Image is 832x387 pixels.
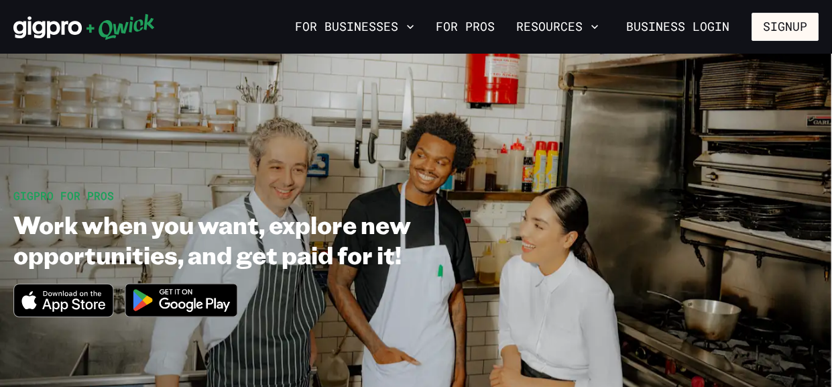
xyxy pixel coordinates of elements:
[13,209,497,270] h1: Work when you want, explore new opportunities, and get paid for it!
[511,15,604,38] button: Resources
[290,15,420,38] button: For Businesses
[615,13,741,41] a: Business Login
[13,306,114,320] a: Download on the App Store
[13,188,114,203] span: GIGPRO FOR PROS
[430,15,500,38] a: For Pros
[117,275,247,325] img: Get it on Google Play
[752,13,819,41] button: Signup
